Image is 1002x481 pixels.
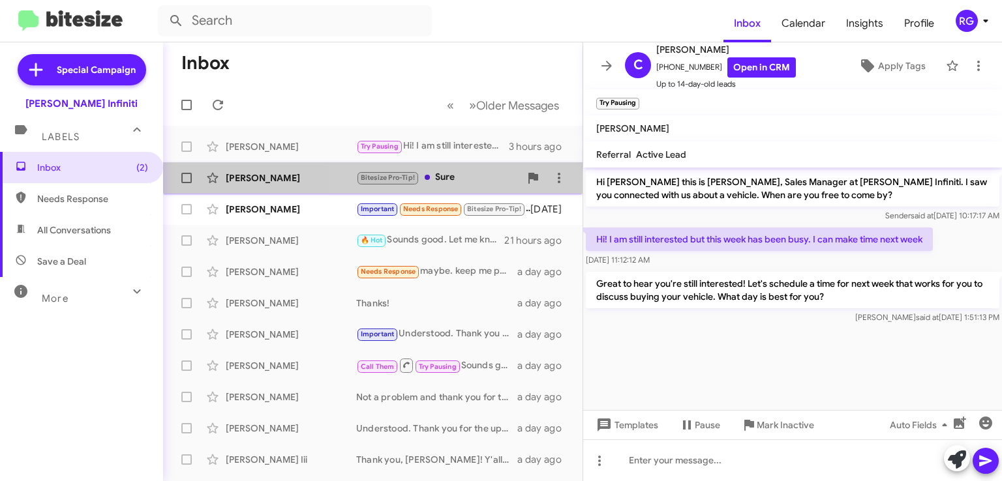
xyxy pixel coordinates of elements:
div: 21 hours ago [504,234,572,247]
div: [PERSON_NAME] [226,390,356,403]
span: (2) [136,161,148,174]
div: 3 hours ago [509,140,572,153]
span: Call Them [361,362,395,371]
p: Great to hear you're still interested! Let's schedule a time for next week that works for you to ... [586,272,999,308]
div: Sounds good. Thank you! [356,357,517,373]
nav: Page navigation example [440,92,567,119]
div: maybe. keep me posted on any promotions on the new QX 80. [356,264,517,279]
a: Special Campaign [18,54,146,85]
div: [PERSON_NAME] [226,265,356,278]
span: 🔥 Hot [361,236,383,244]
span: [PHONE_NUMBER] [656,57,796,78]
span: Sender [DATE] 10:17:17 AM [885,211,999,220]
span: [PERSON_NAME] [DATE] 1:51:13 PM [855,312,999,322]
button: Templates [583,413,669,437]
span: All Conversations [37,224,111,237]
div: [PERSON_NAME] [226,422,356,435]
div: [PERSON_NAME] Iii [226,453,356,466]
button: Next [461,92,567,119]
div: No [356,201,530,216]
span: Inbox [37,161,148,174]
div: [PERSON_NAME] [226,328,356,341]
span: Special Campaign [57,63,136,76]
div: Sure [356,170,520,185]
div: Understood. Thank you for the update. [356,422,517,435]
span: Referral [596,149,631,160]
button: Previous [439,92,462,119]
span: Mark Inactive [757,413,814,437]
div: a day ago [517,422,572,435]
span: Needs Response [403,205,459,213]
span: Up to 14-day-old leads [656,78,796,91]
div: [PERSON_NAME] [226,297,356,310]
span: Templates [594,413,658,437]
small: Try Pausing [596,98,639,109]
span: Important [361,330,395,338]
span: Older Messages [476,98,559,113]
span: More [42,293,68,304]
span: Try Pausing [361,142,399,151]
span: said at [916,312,939,322]
div: Thank you, [PERSON_NAME]! Y'all have a great day!! [356,453,517,466]
div: RG [956,10,978,32]
span: Apply Tags [878,54,926,78]
div: a day ago [517,390,572,403]
p: Hi! I am still interested but this week has been busy. I can make time next week [586,227,933,251]
span: [PERSON_NAME] [656,42,796,57]
a: Calendar [771,5,836,42]
div: Understood. Thank you for your time. [356,327,517,342]
button: Apply Tags [843,54,939,78]
div: a day ago [517,297,572,310]
span: said at [911,211,934,220]
span: Active Lead [636,149,686,160]
button: Pause [669,413,731,437]
input: Search [158,5,432,36]
span: Pause [695,413,720,437]
div: Hi! I am still interested but this week has been busy. I can make time next week [356,139,509,154]
a: Insights [836,5,894,42]
div: Sounds good. Let me know and we can meet. Thank you! [356,233,504,248]
div: Not a problem and thank you for the update! [356,390,517,403]
span: [DATE] 11:12:12 AM [586,255,650,265]
span: Important [361,205,395,213]
div: a day ago [517,359,572,372]
h1: Inbox [181,53,230,74]
div: [PERSON_NAME] [226,234,356,247]
button: Auto Fields [879,413,963,437]
span: Bitesize Pro-Tip! [467,205,521,213]
a: Profile [894,5,945,42]
span: » [469,97,476,113]
div: [PERSON_NAME] [226,203,356,216]
span: Auto Fields [890,413,952,437]
span: C [633,55,643,76]
div: a day ago [517,453,572,466]
span: Try Pausing [419,362,457,371]
div: [PERSON_NAME] [226,359,356,372]
button: RG [945,10,988,32]
span: Needs Response [37,192,148,205]
span: [PERSON_NAME] [596,123,669,134]
div: [PERSON_NAME] [226,140,356,153]
span: « [447,97,454,113]
span: Bitesize Pro-Tip! [361,173,415,182]
div: [PERSON_NAME] [226,171,356,184]
div: [DATE] [530,203,572,216]
p: Hi [PERSON_NAME] this is [PERSON_NAME], Sales Manager at [PERSON_NAME] Infiniti. I saw you connec... [586,170,999,207]
div: a day ago [517,265,572,278]
button: Mark Inactive [731,413,825,437]
div: [PERSON_NAME] Infiniti [25,97,138,110]
span: Save a Deal [37,255,86,268]
a: Open in CRM [727,57,796,78]
a: Inbox [723,5,771,42]
div: Thanks! [356,297,517,310]
div: a day ago [517,328,572,341]
span: Labels [42,131,80,143]
span: Needs Response [361,267,416,276]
